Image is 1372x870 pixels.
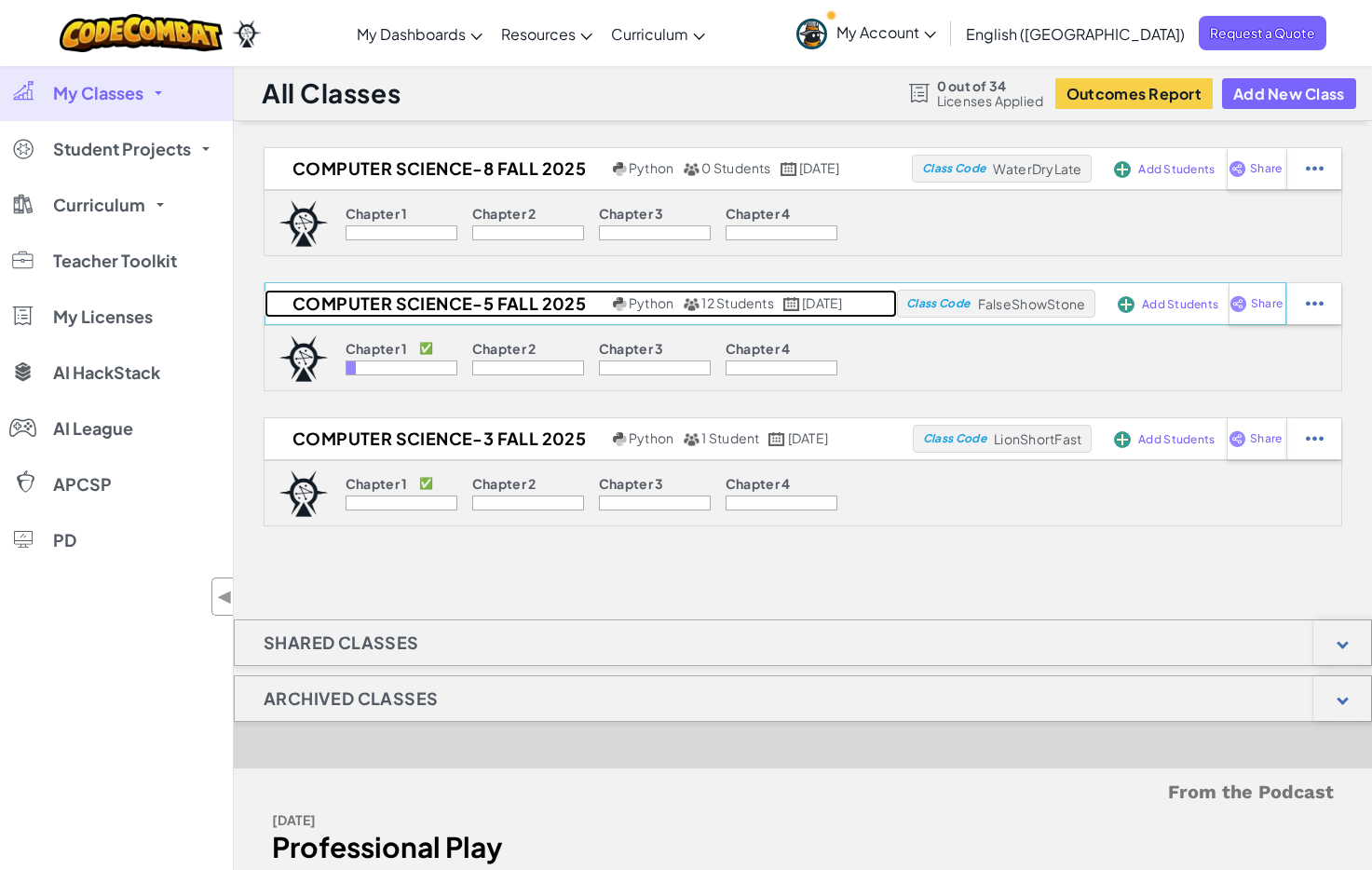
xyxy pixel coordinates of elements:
[629,294,673,311] span: Python
[265,155,608,183] h2: Computer Science-8 Fall 2025
[1114,161,1131,178] img: IconAddStudents.svg
[278,470,329,517] img: logo
[217,583,233,610] span: ◀
[1229,295,1247,312] img: IconShare_Purple.svg
[265,290,608,318] h2: Computer Science-5 Fall 2025
[346,341,408,356] p: Chapter 1
[265,155,912,183] a: Computer Science-8 Fall 2025 Python 0 Students [DATE]
[683,297,700,311] img: MultipleUsers.png
[1055,78,1213,109] button: Outcomes Report
[802,294,842,311] span: [DATE]
[262,75,401,111] h1: All Classes
[265,425,913,453] a: Computer Science-3 Fall 2025 Python 1 Student [DATE]
[272,834,789,861] div: Professional Play
[613,432,627,446] img: python.png
[978,295,1086,312] span: FalseShowStone
[53,420,133,437] span: AI League
[1199,16,1326,50] a: Request a Quote
[1250,163,1282,174] span: Share
[1306,295,1324,312] img: IconStudentEllipsis.svg
[599,341,664,356] p: Chapter 3
[726,206,791,221] p: Chapter 4
[922,163,985,174] span: Class Code
[347,8,492,59] a: My Dashboards
[788,429,828,446] span: [DATE]
[683,432,700,446] img: MultipleUsers.png
[1142,299,1218,310] span: Add Students
[629,429,673,446] span: Python
[726,341,791,356] p: Chapter 4
[53,197,145,213] span: Curriculum
[235,619,448,666] h1: Shared Classes
[937,78,1044,93] span: 0 out of 34
[472,206,537,221] p: Chapter 2
[346,206,408,221] p: Chapter 1
[60,14,223,52] img: CodeCombat logo
[492,8,602,59] a: Resources
[613,297,627,311] img: python.png
[1138,164,1215,175] span: Add Students
[232,20,262,48] img: Ozaria
[599,476,664,491] p: Chapter 3
[993,160,1081,177] span: WaterDryLate
[419,341,433,356] p: ✅
[53,85,143,102] span: My Classes
[278,335,329,382] img: logo
[966,24,1185,44] span: English ([GEOGRAPHIC_DATA])
[787,4,945,62] a: My Account
[265,425,608,453] h2: Computer Science-3 Fall 2025
[923,433,986,444] span: Class Code
[726,476,791,491] p: Chapter 4
[957,8,1194,59] a: English ([GEOGRAPHIC_DATA])
[1229,160,1246,177] img: IconShare_Purple.svg
[53,141,191,157] span: Student Projects
[53,364,160,381] span: AI HackStack
[796,19,827,49] img: avatar
[701,159,770,176] span: 0 Students
[346,476,408,491] p: Chapter 1
[265,290,897,318] a: Computer Science-5 Fall 2025 Python 12 Students [DATE]
[1118,296,1134,313] img: IconAddStudents.svg
[613,162,627,176] img: python.png
[472,341,537,356] p: Chapter 2
[783,297,800,311] img: calendar.svg
[272,807,789,834] div: [DATE]
[53,308,153,325] span: My Licenses
[701,429,759,446] span: 1 Student
[1222,78,1356,109] button: Add New Class
[1138,434,1215,445] span: Add Students
[501,24,576,44] span: Resources
[1114,431,1131,448] img: IconAddStudents.svg
[701,294,774,311] span: 12 Students
[629,159,673,176] span: Python
[599,206,664,221] p: Chapter 3
[906,298,970,309] span: Class Code
[781,162,797,176] img: calendar.svg
[994,430,1081,447] span: LionShortFast
[937,93,1044,108] span: Licenses Applied
[472,476,537,491] p: Chapter 2
[602,8,714,59] a: Curriculum
[1251,298,1283,309] span: Share
[357,24,466,44] span: My Dashboards
[1306,430,1324,447] img: IconStudentEllipsis.svg
[836,22,936,42] span: My Account
[235,675,467,722] h1: Archived Classes
[683,162,700,176] img: MultipleUsers.png
[768,432,785,446] img: calendar.svg
[1250,433,1282,444] span: Share
[419,476,433,491] p: ✅
[278,200,329,247] img: logo
[272,778,1334,807] h5: From the Podcast
[611,24,688,44] span: Curriculum
[1306,160,1324,177] img: IconStudentEllipsis.svg
[799,159,839,176] span: [DATE]
[53,252,177,269] span: Teacher Toolkit
[1229,430,1246,447] img: IconShare_Purple.svg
